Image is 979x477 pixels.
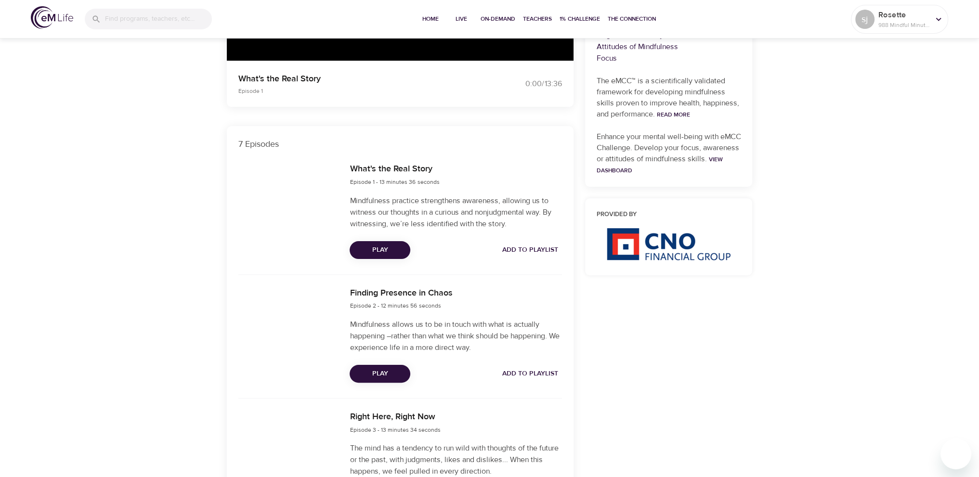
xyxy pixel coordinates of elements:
a: Read More [657,111,690,118]
h6: Right Here, Right Now [350,410,440,424]
span: Episode 3 - 13 minutes 34 seconds [350,426,440,434]
input: Find programs, teachers, etc... [105,9,212,29]
button: Play [350,241,410,259]
p: Mindfulness allows us to be in touch with what is actually happening –rather than what we think s... [350,319,561,353]
p: Episode 1 [238,87,478,95]
span: Add to Playlist [502,368,558,380]
div: sj [855,10,875,29]
img: logo [31,6,73,29]
iframe: Button to launch messaging window [940,438,971,469]
p: Rosette [878,9,929,21]
p: 7 Episodes [238,138,562,151]
p: Enhance your mental well-being with eMCC Challenge. Develop your focus, awareness or attitudes of... [597,131,741,176]
span: Add to Playlist [502,244,558,256]
span: The Connection [608,14,656,24]
a: View Dashboard [597,155,723,174]
p: What's the Real Story [238,72,478,85]
span: Play [357,244,403,256]
span: On-Demand [481,14,515,24]
p: The mind has a tendency to run wild with thoughts of the future or the past, with judgments, like... [350,442,561,477]
span: Episode 2 - 12 minutes 56 seconds [350,302,441,309]
button: Add to Playlist [498,365,562,383]
p: Focus [597,52,741,64]
span: Teachers [523,14,552,24]
h6: Finding Presence in Chaos [350,286,452,300]
button: Add to Playlist [498,241,562,259]
div: 0:00 / 13:36 [490,78,562,90]
h6: What's the Real Story [350,162,439,176]
span: Episode 1 - 13 minutes 36 seconds [350,178,439,186]
span: Home [419,14,442,24]
p: The eMCC™ is a scientifically validated framework for developing mindfulness skills proven to imp... [597,76,741,120]
span: Play [357,368,403,380]
button: Play [350,365,410,383]
p: Mindfulness practice strengthens awareness, allowing us to witness our thoughts in a curious and ... [350,195,561,230]
h6: Provided by [597,210,741,220]
p: 988 Mindful Minutes [878,21,929,29]
img: CNO%20logo.png [606,228,731,260]
span: Live [450,14,473,24]
p: Attitudes of Mindfulness [597,41,741,52]
span: 1% Challenge [560,14,600,24]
